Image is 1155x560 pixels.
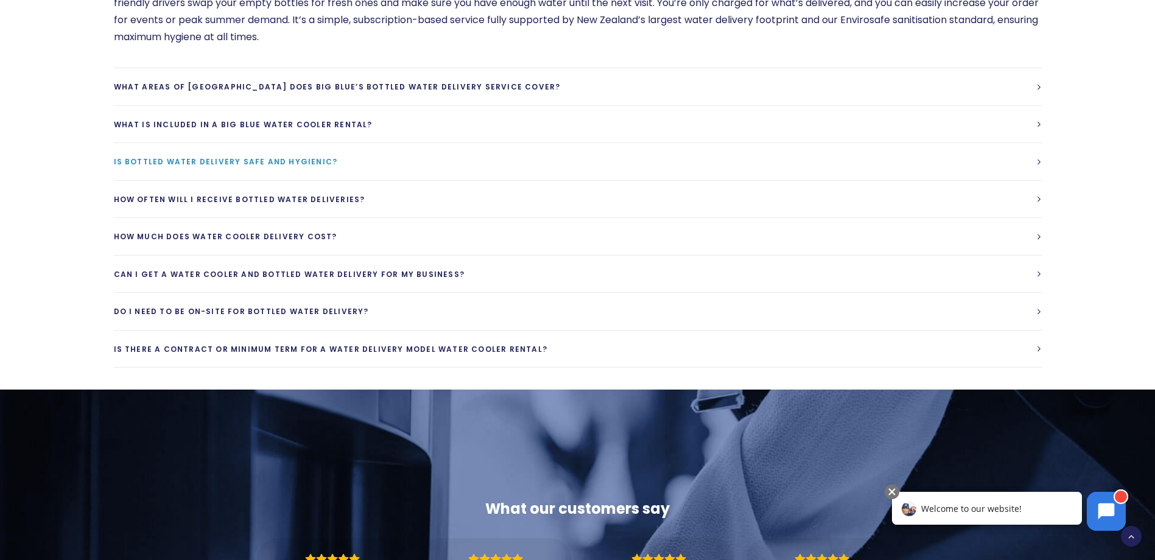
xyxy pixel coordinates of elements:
span: Do I need to be on-site for bottled water delivery? [114,306,369,317]
div: What our customers say [257,499,897,519]
img: Avatar [23,19,37,34]
span: What areas of [GEOGRAPHIC_DATA] does Big Blue’s bottled water delivery service cover? [114,82,561,92]
a: Do I need to be on-site for bottled water delivery? [114,293,1042,330]
a: What is included in a Big Blue Water cooler rental? [114,106,1042,143]
span: Welcome to our website! [42,21,142,32]
span: What is included in a Big Blue Water cooler rental? [114,119,373,130]
iframe: Chatbot [879,482,1138,543]
span: Is there a contract or minimum term for a water delivery model water cooler rental? [114,344,548,354]
a: Is there a contract or minimum term for a water delivery model water cooler rental? [114,331,1042,368]
a: What areas of [GEOGRAPHIC_DATA] does Big Blue’s bottled water delivery service cover? [114,68,1042,105]
span: How often will I receive bottled water deliveries? [114,194,365,205]
a: How much does water cooler delivery cost? [114,218,1042,255]
a: Can I get a water cooler and bottled water delivery for my business? [114,256,1042,293]
span: Is bottled water delivery safe and hygienic? [114,156,338,167]
a: How often will I receive bottled water deliveries? [114,181,1042,218]
a: Is bottled water delivery safe and hygienic? [114,143,1042,180]
span: Can I get a water cooler and bottled water delivery for my business? [114,269,465,279]
span: How much does water cooler delivery cost? [114,231,337,242]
